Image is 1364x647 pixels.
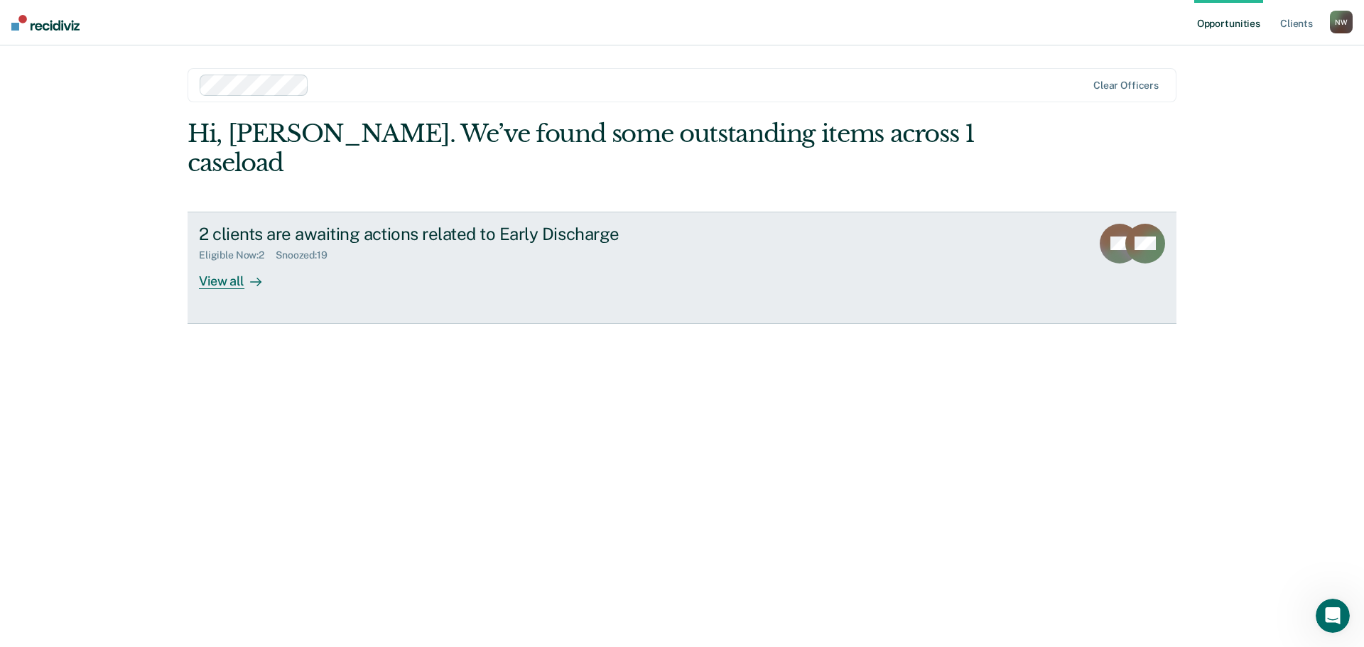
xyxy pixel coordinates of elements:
a: 2 clients are awaiting actions related to Early DischargeEligible Now:2Snoozed:19View all [188,212,1176,324]
img: Recidiviz [11,15,80,31]
div: Hi, [PERSON_NAME]. We’ve found some outstanding items across 1 caseload [188,119,979,178]
iframe: Intercom live chat [1316,599,1350,633]
div: View all [199,261,278,289]
div: Snoozed : 19 [276,249,339,261]
button: NW [1330,11,1353,33]
div: N W [1330,11,1353,33]
div: Eligible Now : 2 [199,249,276,261]
div: Clear officers [1093,80,1159,92]
div: 2 clients are awaiting actions related to Early Discharge [199,224,698,244]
